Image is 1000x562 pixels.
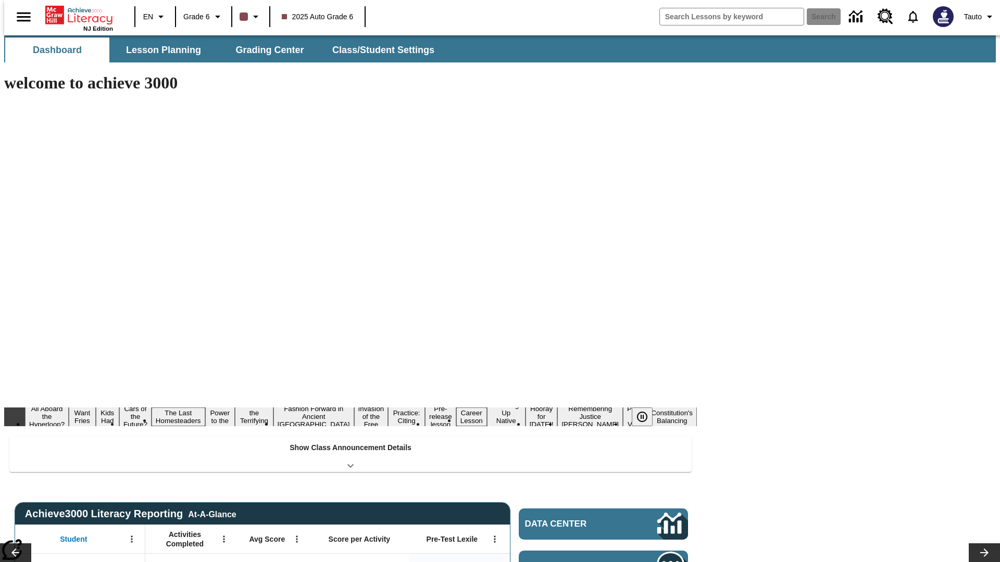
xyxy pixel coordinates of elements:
span: 2025 Auto Grade 6 [282,11,354,22]
span: EN [143,11,153,22]
span: Grade 6 [183,11,210,22]
button: Slide 5 The Last Homesteaders [152,407,205,426]
input: search field [660,8,804,25]
button: Slide 12 Career Lesson [456,407,487,426]
span: Class/Student Settings [332,44,434,56]
button: Grading Center [218,37,322,62]
span: Score per Activity [329,534,391,544]
button: Slide 10 Mixed Practice: Citing Evidence [388,400,425,434]
div: Show Class Announcement Details [9,436,692,472]
button: Language: EN, Select a language [139,7,172,26]
p: Show Class Announcement Details [290,442,411,453]
button: Grade: Grade 6, Select a grade [179,7,228,26]
button: Slide 7 Attack of the Terrifying Tomatoes [235,400,273,434]
div: SubNavbar [4,35,996,62]
a: Data Center [519,508,688,540]
button: Open Menu [289,531,305,547]
span: NJ Edition [83,25,113,32]
button: Slide 14 Hooray for Constitution Day! [526,403,558,430]
button: Slide 4 Cars of the Future? [119,403,152,430]
a: Notifications [899,3,927,30]
a: Home [45,5,113,25]
span: Data Center [525,519,622,529]
button: Open Menu [487,531,503,547]
button: Slide 16 Point of View [623,403,647,430]
button: Slide 1 All Aboard the Hyperloop? [25,403,69,430]
img: Avatar [933,6,954,27]
a: Data Center [843,3,871,31]
div: At-A-Glance [188,508,236,519]
button: Profile/Settings [960,7,1000,26]
button: Lesson Planning [111,37,216,62]
h1: welcome to achieve 3000 [4,73,697,93]
span: Lesson Planning [126,44,201,56]
div: Home [45,4,113,32]
button: Slide 6 Solar Power to the People [205,400,235,434]
button: Open Menu [124,531,140,547]
span: Student [60,534,87,544]
button: Open Menu [216,531,232,547]
span: Avg Score [249,534,285,544]
button: Slide 8 Fashion Forward in Ancient Rome [273,403,354,430]
a: Resource Center, Will open in new tab [871,3,899,31]
button: Pause [632,407,653,426]
button: Class color is dark brown. Change class color [235,7,266,26]
button: Class/Student Settings [324,37,443,62]
div: Pause [632,407,663,426]
button: Slide 3 Dirty Jobs Kids Had To Do [96,392,119,442]
span: Achieve3000 Literacy Reporting [25,508,236,520]
button: Slide 13 Cooking Up Native Traditions [487,400,526,434]
span: Grading Center [235,44,304,56]
button: Open side menu [8,2,39,32]
span: Pre-Test Lexile [427,534,478,544]
span: Dashboard [33,44,82,56]
button: Slide 2 Do You Want Fries With That? [69,392,95,442]
button: Lesson carousel, Next [969,543,1000,562]
div: SubNavbar [4,37,444,62]
button: Slide 17 The Constitution's Balancing Act [647,400,697,434]
button: Slide 9 The Invasion of the Free CD [354,395,389,438]
button: Slide 11 Pre-release lesson [425,403,456,430]
button: Slide 15 Remembering Justice O'Connor [557,403,623,430]
button: Dashboard [5,37,109,62]
span: Tauto [964,11,982,22]
button: Select a new avatar [927,3,960,30]
span: Activities Completed [151,530,219,548]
